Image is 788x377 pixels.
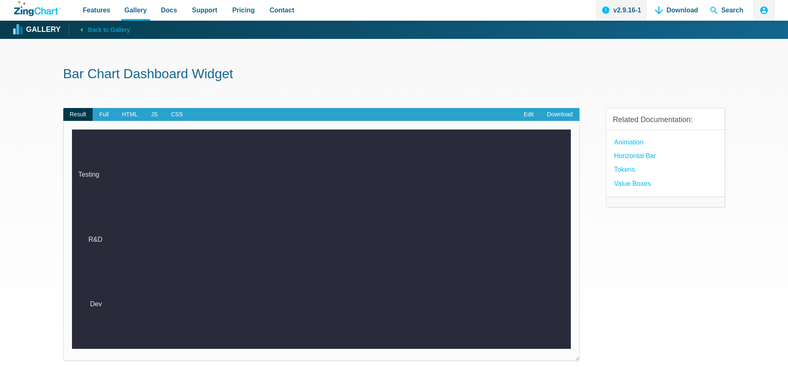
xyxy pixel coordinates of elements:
a: Edit [517,108,540,121]
span: Docs [161,5,177,16]
span: Contact [270,5,295,16]
a: Gallery [14,24,60,36]
span: Full [93,108,115,121]
h3: Related Documentation: [613,115,718,125]
a: Download [540,108,579,121]
span: Back to Gallery [88,24,130,35]
h1: Bar Chart Dashboard Widget [63,65,725,84]
span: CSS [164,108,189,121]
strong: Gallery [26,26,60,34]
a: Back to Gallery [69,24,130,35]
a: Tokens [614,164,635,175]
a: ZingChart Logo. Click to return to the homepage [14,1,61,16]
span: JS [144,108,164,121]
span: Support [192,5,217,16]
span: Gallery [125,5,147,16]
span: Features [83,5,110,16]
span: Result [63,108,93,121]
span: HTML [115,108,144,121]
a: Horizontal Bar [614,150,656,161]
span: Pricing [232,5,254,16]
a: Animation [614,137,644,148]
a: Value Boxes [614,178,651,189]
